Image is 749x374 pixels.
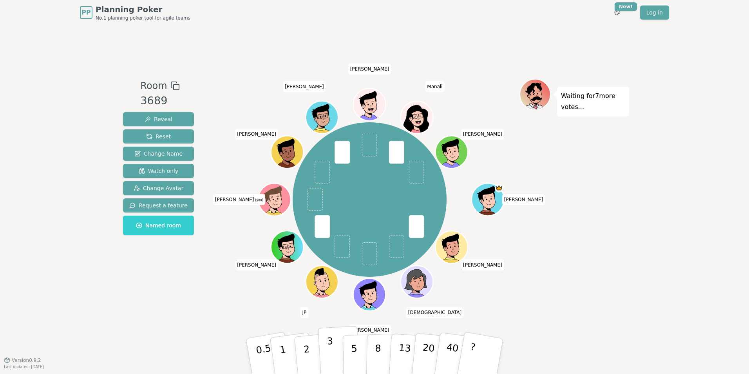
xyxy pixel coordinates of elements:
[96,15,190,21] span: No.1 planning poker tool for agile teams
[80,4,190,21] a: PPPlanning PokerNo.1 planning poker tool for agile teams
[461,129,504,140] span: Click to change your name
[12,357,41,363] span: Version 0.9.2
[134,150,183,158] span: Change Name
[348,325,391,336] span: Click to change your name
[129,202,188,209] span: Request a feature
[235,259,278,270] span: Click to change your name
[640,5,669,20] a: Log in
[4,365,44,369] span: Last updated: [DATE]
[300,307,309,318] span: Click to change your name
[123,112,194,126] button: Reveal
[123,216,194,235] button: Named room
[136,221,181,229] span: Named room
[254,198,264,202] span: (you)
[610,5,624,20] button: New!
[123,164,194,178] button: Watch only
[96,4,190,15] span: Planning Poker
[145,115,172,123] span: Reveal
[561,91,625,113] p: Waiting for 7 more votes...
[123,181,194,195] button: Change Avatar
[406,307,463,318] span: Click to change your name
[502,194,545,205] span: Click to change your name
[139,167,179,175] span: Watch only
[259,184,290,215] button: Click to change your avatar
[348,64,391,74] span: Click to change your name
[81,8,90,17] span: PP
[615,2,637,11] div: New!
[213,194,265,205] span: Click to change your name
[283,81,326,92] span: Click to change your name
[123,147,194,161] button: Change Name
[140,93,179,109] div: 3689
[123,129,194,143] button: Reset
[140,79,167,93] span: Room
[123,198,194,212] button: Request a feature
[134,184,184,192] span: Change Avatar
[461,259,504,270] span: Click to change your name
[495,184,503,192] span: Dan is the host
[146,133,171,140] span: Reset
[425,81,444,92] span: Click to change your name
[235,129,278,140] span: Click to change your name
[4,357,41,363] button: Version0.9.2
